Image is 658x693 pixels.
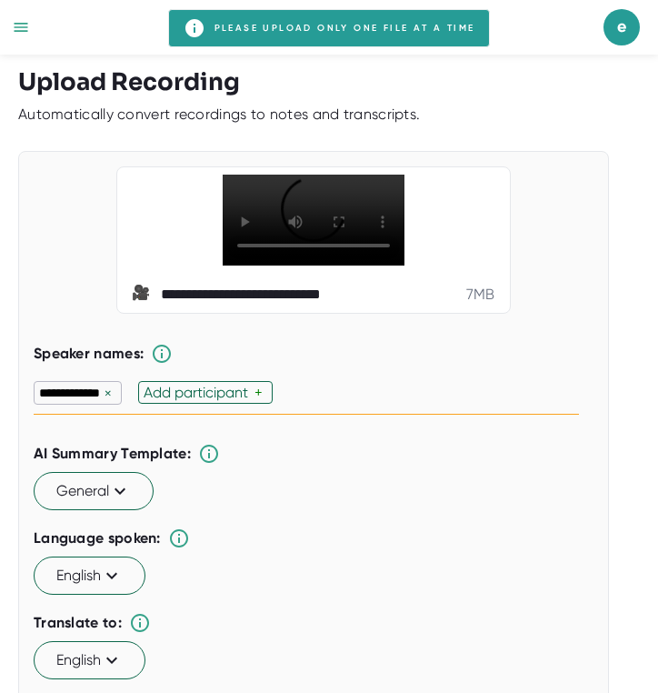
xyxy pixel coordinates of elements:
[34,641,145,679] button: English
[18,68,640,96] h3: Upload Recording
[56,565,123,587] span: English
[34,529,161,547] b: Language spoken:
[34,445,191,463] b: AI Summary Template:
[100,385,116,402] div: ×
[34,557,145,595] button: English
[56,480,131,502] span: General
[132,284,154,306] span: video
[18,105,420,124] div: Automatically convert recordings to notes and transcripts.
[34,345,144,362] b: Speaker names:
[56,649,123,671] span: English
[34,614,122,631] b: Translate to:
[34,472,154,510] button: General
[144,384,254,401] div: Add participant
[466,286,495,304] div: 7 MB
[603,9,640,45] span: e
[254,384,267,401] div: +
